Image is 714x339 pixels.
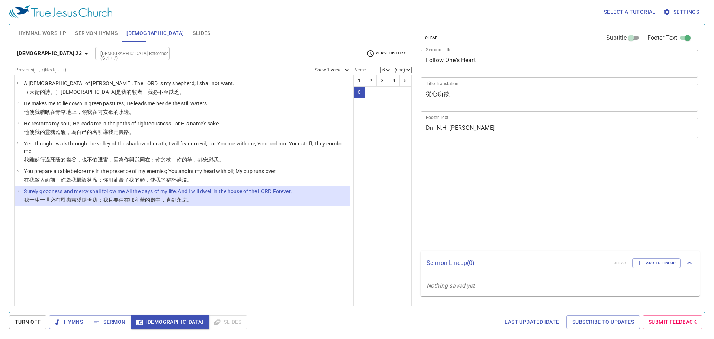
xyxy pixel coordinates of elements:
textarea: 從心所欲 [426,90,693,105]
span: 6 [16,189,18,193]
p: 在我敵人 [24,176,277,183]
wh6186: 筵席 [87,177,192,183]
a: Subscribe to Updates [566,315,640,329]
wh2416: 必有恩惠 [50,197,192,203]
img: True Jesus Church [9,5,112,19]
wh3117: 。 [187,197,192,203]
wh2896: 慈愛 [71,197,193,203]
wh3372: 遭害 [98,157,224,163]
button: Add to Lineup [632,258,681,268]
button: Hymns [49,315,89,329]
p: 他使我躺臥 [24,108,208,116]
wh5148: 我走義 [108,129,135,135]
wh1878: 我的頭 [129,177,192,183]
wh1877: 草地 [61,109,134,115]
wh1732: 的詩 [40,89,184,95]
button: Sermon [89,315,131,329]
p: （大衛 [24,88,234,96]
wh4210: 。）[DEMOGRAPHIC_DATA] [50,89,184,95]
button: 5 [399,75,411,87]
span: Verse History [366,49,406,58]
button: 6 [353,86,365,98]
wh7462: ，我必不至缺乏 [142,89,184,95]
iframe: from-child [418,146,643,248]
b: [DEMOGRAPHIC_DATA] 23 [17,49,82,58]
span: Select a tutorial [604,7,656,17]
p: You prepare a table before me in the presence of my enemies; You anoint my head with oil; My cup ... [24,167,277,175]
span: Add to Lineup [637,260,676,266]
wh2637: 。 [179,89,184,95]
button: 4 [388,75,400,87]
wh5162: 我。 [213,157,224,163]
textarea: Follow One's Heart [426,57,693,71]
wh4570: 。 [129,129,134,135]
wh6887: 面前 [45,177,192,183]
wh6757: 的幽谷 [61,157,224,163]
wh7291: 我；我且要住在 [92,197,192,203]
p: 他使我的靈魂 [24,128,220,136]
span: Sermon [94,317,125,327]
span: [DEMOGRAPHIC_DATA] [126,29,184,38]
wh7626: ，你的竿 [171,157,224,163]
span: Turn Off [15,317,41,327]
p: 我一生一世 [24,196,292,204]
button: 3 [376,75,388,87]
wh7310: 。 [187,177,192,183]
wh3427: 耶和華 [129,197,192,203]
wh2617: 隨著 [82,197,192,203]
span: Subscribe to Updates [572,317,634,327]
wh8034: 引導 [98,129,135,135]
wh7451: ，因為你與我同在；你的杖 [108,157,224,163]
wh1004: 中，直到永遠 [155,197,192,203]
wh5315: 甦醒 [55,129,134,135]
wh4325: 邊。 [124,109,134,115]
span: [DEMOGRAPHIC_DATA] [137,317,203,327]
span: clear [425,35,438,41]
wh4999: 上，領 [71,109,135,115]
span: 2 [16,101,18,105]
span: Slides [193,29,210,38]
span: Sermon Hymns [75,29,118,38]
wh7257: 在青 [50,109,134,115]
wh7218: ，使我的福杯 [145,177,192,183]
p: Yea, though I walk through the valley of the shadow of death, I will fear no evil; For You are wi... [24,140,348,155]
button: Verse History [361,48,410,59]
wh5095: 我在可安歇 [87,109,134,115]
button: [DEMOGRAPHIC_DATA] [131,315,209,329]
wh4938: ，都安慰 [192,157,224,163]
label: Verse [353,68,366,72]
span: Subtitle [606,33,627,42]
wh7725: ，為自己的名 [66,129,135,135]
p: Sermon Lineup ( 0 ) [427,259,608,268]
wh8081: 膏了 [119,177,192,183]
p: 我雖然行過 [24,156,348,163]
wh3068: 的殿 [145,197,192,203]
wh6440: ，你為我擺設 [55,177,192,183]
button: Select a tutorial [601,5,659,19]
span: Footer Text [647,33,678,42]
input: Type Bible Reference [97,49,155,58]
div: Sermon Lineup(0)clearAdd to Lineup [421,251,700,275]
i: Nothing saved yet [427,282,475,289]
wh3212: 死蔭 [50,157,224,163]
label: Previous (←, ↑) Next (→, ↓) [15,68,66,72]
span: Settings [665,7,699,17]
span: Hymns [55,317,83,327]
span: Submit Feedback [649,317,697,327]
button: Turn Off [9,315,46,329]
span: 1 [16,81,18,85]
button: clear [421,33,443,42]
p: He restores my soul; He leads me in the paths of righteousness For His name's sake. [24,120,220,127]
p: He makes me to lie down in green pastures; He leads me beside the still waters. [24,100,208,107]
span: 3 [16,121,18,125]
span: Last updated [DATE] [505,317,561,327]
wh3563: 滿溢 [177,177,192,183]
p: A [DEMOGRAPHIC_DATA] of [PERSON_NAME]. The LORD is my shepherd; I shall not want. [24,80,234,87]
wh7979: ；你用油 [98,177,193,183]
wh3068: 是我的牧者 [116,89,184,95]
button: [DEMOGRAPHIC_DATA] 23 [14,47,94,60]
wh4496: 的水 [113,109,135,115]
button: 2 [365,75,377,87]
span: Hymnal Worship [19,29,67,38]
wh6664: 路 [124,129,134,135]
